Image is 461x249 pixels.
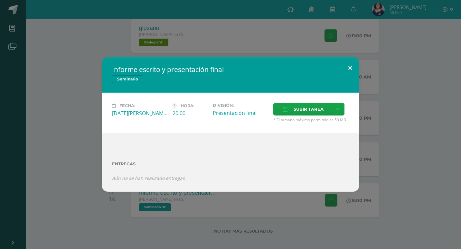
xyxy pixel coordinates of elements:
[112,75,143,83] span: Seminario
[112,161,349,166] label: Entregas
[112,110,167,117] div: [DATE][PERSON_NAME]
[341,57,359,79] button: Close (Esc)
[294,103,324,115] span: Subir tarea
[112,175,185,181] i: Aún no se han realizado entregas
[119,103,135,108] span: Fecha:
[173,110,208,117] div: 20:00
[181,103,194,108] span: Hora:
[213,109,268,116] div: Presentación final
[112,65,349,74] h2: Informe escrito y presentación final
[213,103,268,108] label: División:
[273,117,349,123] span: * El tamaño máximo permitido es 50 MB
